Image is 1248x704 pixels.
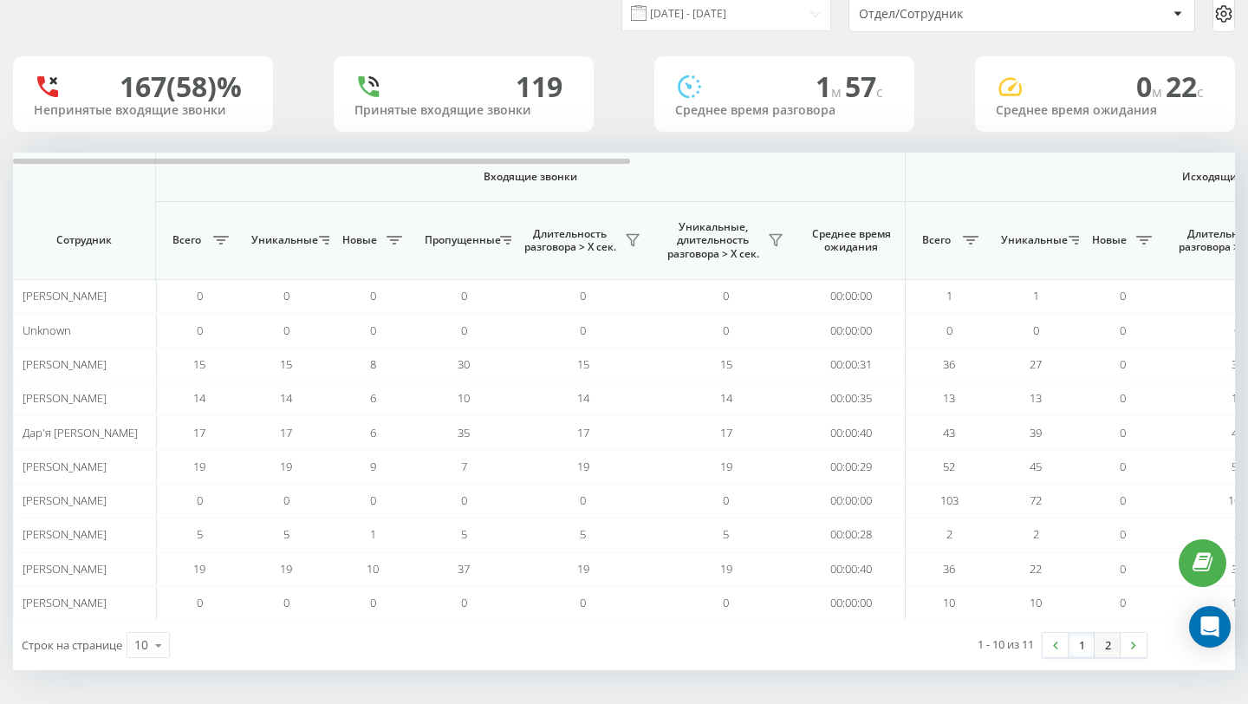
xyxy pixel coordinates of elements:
[1033,526,1039,542] span: 2
[458,425,470,440] span: 35
[580,323,586,338] span: 0
[723,526,729,542] span: 5
[580,526,586,542] span: 5
[461,288,467,303] span: 0
[193,561,205,577] span: 19
[23,492,107,508] span: [PERSON_NAME]
[165,233,208,247] span: Всего
[22,637,122,653] span: Строк на странице
[577,459,589,474] span: 19
[810,227,892,254] span: Среднее время ожидания
[1030,459,1042,474] span: 45
[1120,595,1126,610] span: 0
[280,425,292,440] span: 17
[425,233,495,247] span: Пропущенные
[940,492,959,508] span: 103
[193,425,205,440] span: 17
[23,595,107,610] span: [PERSON_NAME]
[1030,356,1042,372] span: 27
[1228,492,1246,508] span: 103
[1232,595,1244,610] span: 10
[1095,633,1121,657] a: 2
[797,313,906,347] td: 00:00:00
[201,170,860,184] span: Входящие звонки
[1030,595,1042,610] span: 10
[577,356,589,372] span: 15
[370,492,376,508] span: 0
[580,492,586,508] span: 0
[1120,288,1126,303] span: 0
[283,492,289,508] span: 0
[23,526,107,542] span: [PERSON_NAME]
[978,636,1034,653] div: 1 - 10 из 11
[1001,233,1063,247] span: Уникальные
[370,459,376,474] span: 9
[1088,233,1131,247] span: Новые
[520,227,620,254] span: Длительность разговора > Х сек.
[280,561,292,577] span: 19
[720,356,732,372] span: 15
[1033,288,1039,303] span: 1
[23,288,107,303] span: [PERSON_NAME]
[193,459,205,474] span: 19
[1234,526,1240,542] span: 2
[946,323,952,338] span: 0
[338,233,381,247] span: Новые
[280,459,292,474] span: 19
[675,103,894,118] div: Среднее время разговора
[134,636,148,654] div: 10
[458,356,470,372] span: 30
[370,390,376,406] span: 6
[1152,82,1166,101] span: м
[1232,356,1244,372] span: 36
[1234,323,1240,338] span: 0
[193,356,205,372] span: 15
[370,425,376,440] span: 6
[943,561,955,577] span: 36
[1120,526,1126,542] span: 0
[723,288,729,303] span: 0
[797,484,906,518] td: 00:00:00
[461,323,467,338] span: 0
[1136,68,1166,105] span: 0
[458,390,470,406] span: 10
[723,323,729,338] span: 0
[367,561,379,577] span: 10
[1030,425,1042,440] span: 39
[1030,492,1042,508] span: 72
[946,526,952,542] span: 2
[283,526,289,542] span: 5
[720,459,732,474] span: 19
[723,595,729,610] span: 0
[461,526,467,542] span: 5
[23,561,107,577] span: [PERSON_NAME]
[370,526,376,542] span: 1
[797,348,906,381] td: 00:00:31
[283,288,289,303] span: 0
[23,459,107,474] span: [PERSON_NAME]
[831,82,845,101] span: м
[370,595,376,610] span: 0
[197,492,203,508] span: 0
[193,390,205,406] span: 14
[370,288,376,303] span: 0
[251,233,314,247] span: Уникальные
[1030,390,1042,406] span: 13
[23,425,138,440] span: Дар'я [PERSON_NAME]
[1232,390,1244,406] span: 13
[797,552,906,586] td: 00:00:40
[797,415,906,449] td: 00:00:40
[370,323,376,338] span: 0
[720,425,732,440] span: 17
[797,518,906,551] td: 00:00:28
[723,492,729,508] span: 0
[943,390,955,406] span: 13
[461,459,467,474] span: 7
[23,390,107,406] span: [PERSON_NAME]
[283,595,289,610] span: 0
[1069,633,1095,657] a: 1
[946,288,952,303] span: 1
[1232,459,1244,474] span: 52
[996,103,1214,118] div: Среднее время ожидания
[458,561,470,577] span: 37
